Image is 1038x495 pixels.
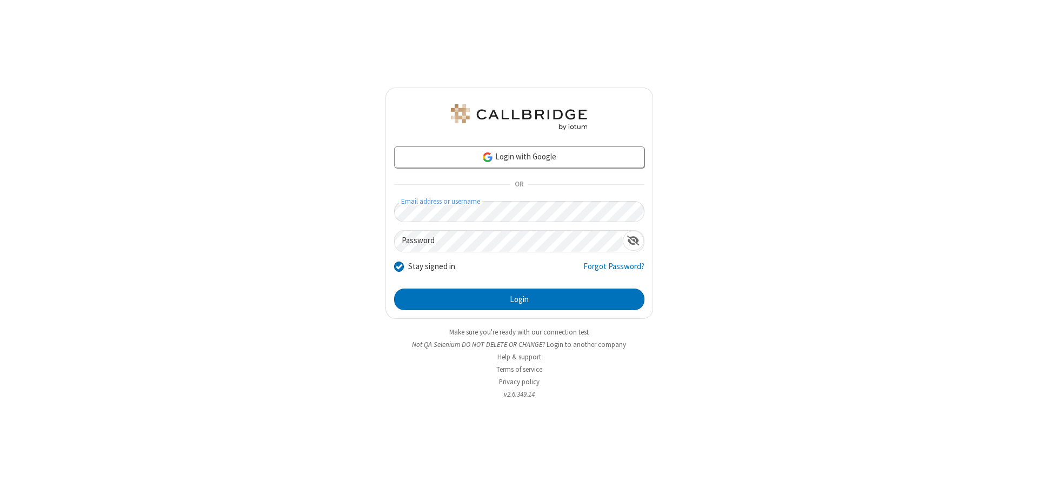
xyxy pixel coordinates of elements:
a: Privacy policy [499,377,540,386]
img: google-icon.png [482,151,494,163]
a: Login with Google [394,146,644,168]
a: Make sure you're ready with our connection test [449,327,589,337]
span: OR [510,177,528,192]
li: v2.6.349.14 [385,389,653,399]
input: Email address or username [394,201,644,222]
img: QA Selenium DO NOT DELETE OR CHANGE [449,104,589,130]
button: Login to another company [547,339,626,350]
div: Show password [623,231,644,251]
a: Terms of service [496,365,542,374]
label: Stay signed in [408,260,455,273]
a: Help & support [497,352,541,362]
input: Password [395,231,623,252]
a: Forgot Password? [583,260,644,281]
button: Login [394,289,644,310]
li: Not QA Selenium DO NOT DELETE OR CHANGE? [385,339,653,350]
